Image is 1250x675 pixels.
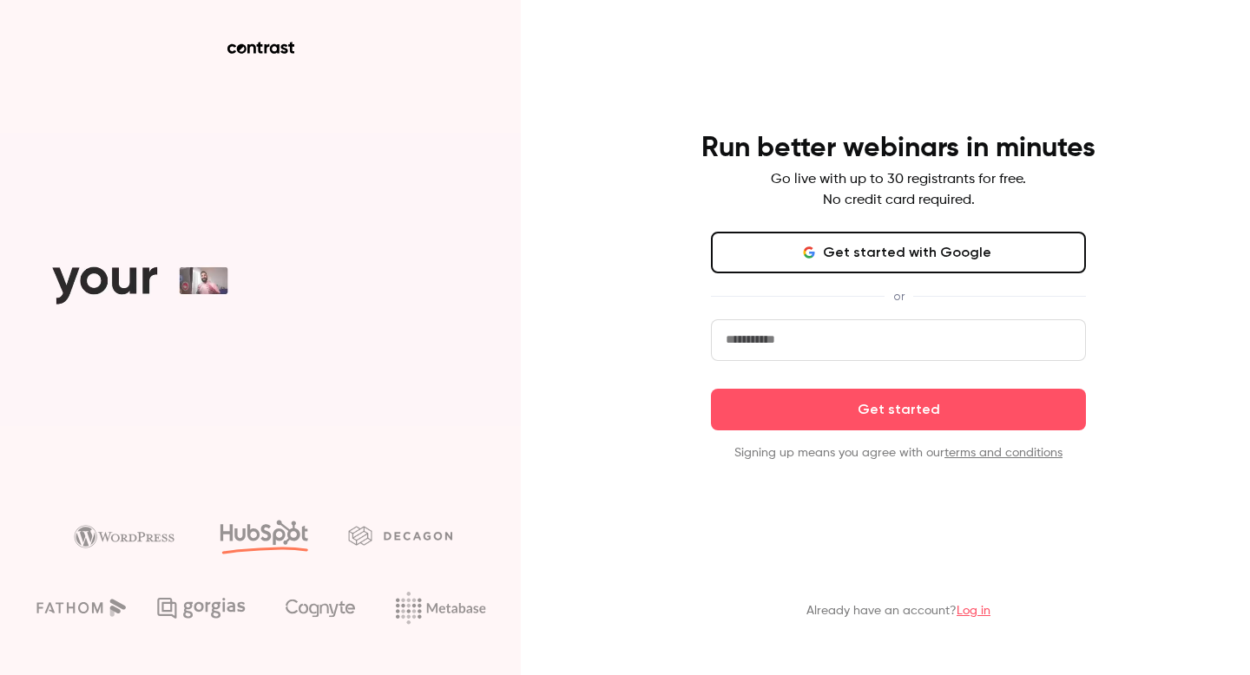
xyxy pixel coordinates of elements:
[348,526,452,545] img: decagon
[771,169,1026,211] p: Go live with up to 30 registrants for free. No credit card required.
[711,232,1086,273] button: Get started with Google
[957,605,990,617] a: Log in
[711,389,1086,430] button: Get started
[944,447,1062,459] a: terms and conditions
[885,287,913,305] span: or
[711,444,1086,462] p: Signing up means you agree with our
[701,131,1095,166] h4: Run better webinars in minutes
[806,602,990,619] p: Already have an account?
